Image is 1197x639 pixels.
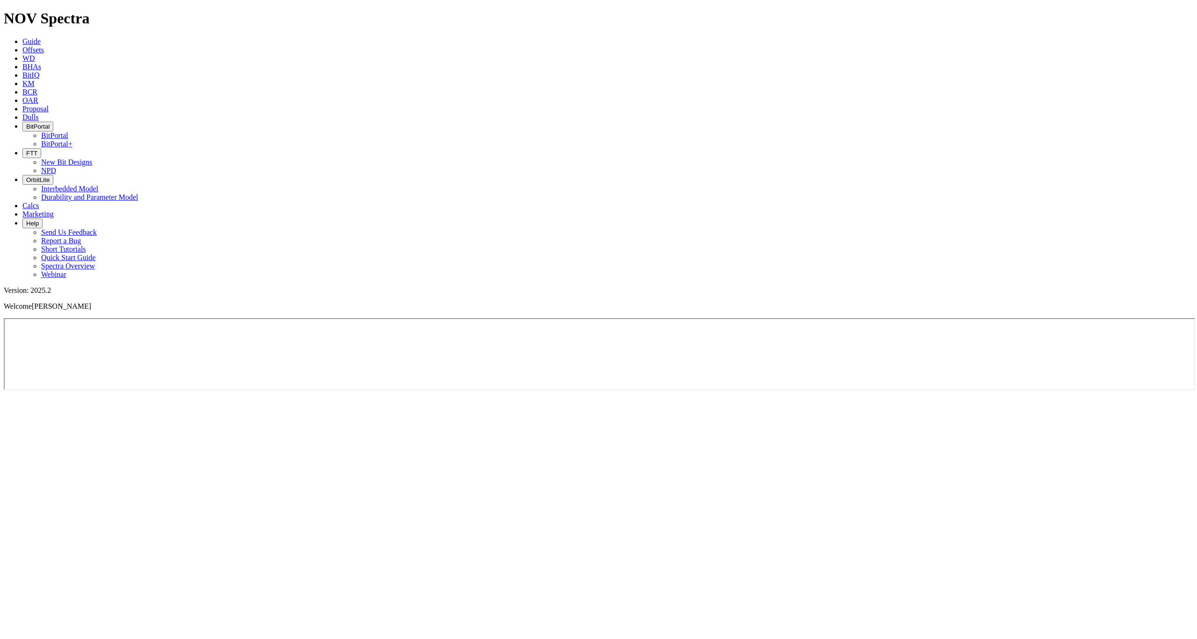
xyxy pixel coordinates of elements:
[22,105,49,113] a: Proposal
[4,286,1193,295] div: Version: 2025.2
[22,113,39,121] a: Dulls
[22,46,44,54] a: Offsets
[41,262,95,270] a: Spectra Overview
[41,254,95,261] a: Quick Start Guide
[26,150,37,157] span: FTT
[41,131,68,139] a: BitPortal
[22,210,54,218] a: Marketing
[22,63,41,71] a: BHAs
[4,302,1193,311] p: Welcome
[22,88,37,96] a: BCR
[26,123,50,130] span: BitPortal
[22,202,39,210] a: Calcs
[41,270,66,278] a: Webinar
[32,302,91,310] span: [PERSON_NAME]
[22,80,35,87] a: KM
[41,167,56,174] a: NPD
[41,193,138,201] a: Durability and Parameter Model
[4,10,1193,27] h1: NOV Spectra
[22,37,41,45] a: Guide
[26,220,39,227] span: Help
[22,96,38,104] a: OAR
[41,158,92,166] a: New Bit Designs
[41,140,72,148] a: BitPortal+
[22,54,35,62] a: WD
[22,218,43,228] button: Help
[41,185,98,193] a: Interbedded Model
[22,122,53,131] button: BitPortal
[22,175,53,185] button: OrbitLite
[26,176,50,183] span: OrbitLite
[41,237,81,245] a: Report a Bug
[22,148,41,158] button: FTT
[41,245,86,253] a: Short Tutorials
[22,71,39,79] a: BitIQ
[41,228,97,236] a: Send Us Feedback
